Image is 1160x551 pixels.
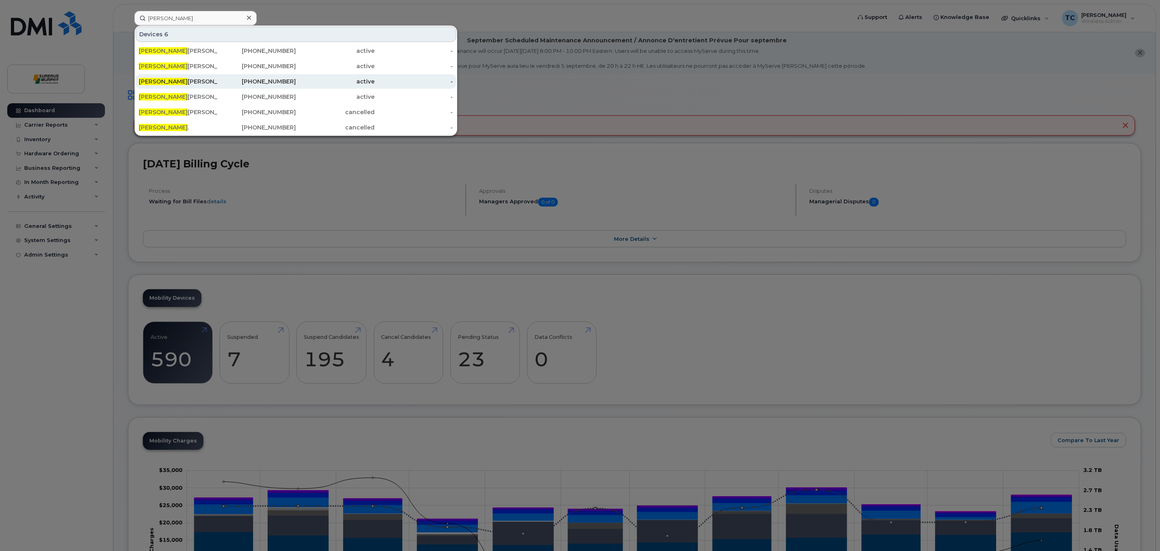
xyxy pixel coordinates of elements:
div: [PHONE_NUMBER] [218,47,296,55]
a: [PERSON_NAME][PERSON_NAME] Ipad[PHONE_NUMBER]active- [136,59,456,73]
div: [PHONE_NUMBER] [218,93,296,101]
span: [PERSON_NAME] [139,124,188,131]
div: [PHONE_NUMBER] [218,108,296,116]
div: active [296,62,375,70]
div: - [375,47,453,55]
div: [PERSON_NAME] I Pad Corp [139,47,218,55]
span: 6 [164,30,168,38]
span: [PERSON_NAME] [139,109,188,116]
div: . [139,123,218,131]
div: - [375,62,453,70]
div: - [375,123,453,131]
div: [PERSON_NAME] Cell Corp [139,77,218,86]
a: [PERSON_NAME][PERSON_NAME][PHONE_NUMBER]active- [136,90,456,104]
div: - [375,77,453,86]
div: [PHONE_NUMBER] [218,77,296,86]
span: [PERSON_NAME] [139,47,188,54]
div: [PERSON_NAME] Ipad [139,62,218,70]
a: [PERSON_NAME][PERSON_NAME] Cell Corp[PHONE_NUMBER]active- [136,74,456,89]
span: [PERSON_NAME] [139,78,188,85]
div: active [296,77,375,86]
div: cancelled [296,123,375,131]
div: [PHONE_NUMBER] [218,62,296,70]
div: - [375,108,453,116]
div: [PERSON_NAME] [139,108,218,116]
div: [PERSON_NAME] [139,93,218,101]
div: active [296,93,375,101]
div: Devices [136,27,456,42]
a: [PERSON_NAME].[PHONE_NUMBER]cancelled- [136,120,456,135]
span: [PERSON_NAME] [139,63,188,70]
div: active [296,47,375,55]
div: [PHONE_NUMBER] [218,123,296,131]
span: [PERSON_NAME] [139,93,188,100]
div: - [375,93,453,101]
a: [PERSON_NAME][PERSON_NAME] I Pad Corp[PHONE_NUMBER]active- [136,44,456,58]
div: cancelled [296,108,375,116]
a: [PERSON_NAME][PERSON_NAME][PHONE_NUMBER]cancelled- [136,105,456,119]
